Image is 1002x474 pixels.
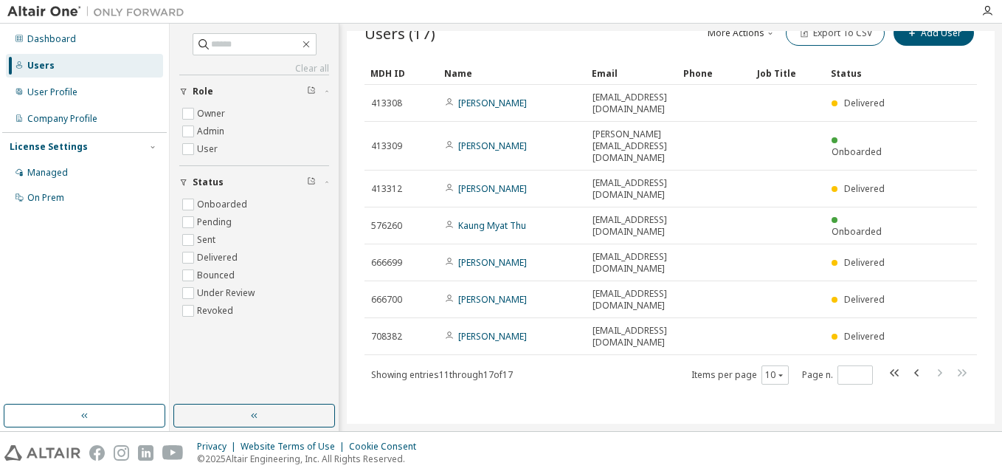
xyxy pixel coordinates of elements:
[197,453,425,465] p: © 2025 Altair Engineering, Inc. All Rights Reserved.
[370,61,432,85] div: MDH ID
[193,176,224,188] span: Status
[4,445,80,461] img: altair_logo.svg
[831,61,893,85] div: Status
[683,61,745,85] div: Phone
[193,86,213,97] span: Role
[458,182,527,195] a: [PERSON_NAME]
[114,445,129,461] img: instagram.svg
[691,365,789,385] span: Items per page
[371,220,402,232] span: 576260
[179,166,329,199] button: Status
[27,113,97,125] div: Company Profile
[27,86,77,98] div: User Profile
[371,331,402,343] span: 708382
[364,23,435,44] span: Users (17)
[197,441,241,453] div: Privacy
[371,97,402,109] span: 413308
[592,288,671,312] span: [EMAIL_ADDRESS][DOMAIN_NAME]
[757,61,819,85] div: Job Title
[765,369,785,381] button: 10
[197,267,238,284] label: Bounced
[197,140,221,158] label: User
[832,225,882,238] span: Onboarded
[27,192,64,204] div: On Prem
[592,61,671,85] div: Email
[844,256,885,269] span: Delivered
[458,97,527,109] a: [PERSON_NAME]
[197,196,250,213] label: Onboarded
[197,231,218,249] label: Sent
[27,167,68,179] div: Managed
[197,302,236,320] label: Revoked
[197,284,258,302] label: Under Review
[307,86,316,97] span: Clear filter
[7,4,192,19] img: Altair One
[844,182,885,195] span: Delivered
[27,33,76,45] div: Dashboard
[179,63,329,75] a: Clear all
[592,325,671,348] span: [EMAIL_ADDRESS][DOMAIN_NAME]
[844,330,885,343] span: Delivered
[371,368,513,381] span: Showing entries 11 through 17 of 17
[706,21,777,46] button: More Actions
[844,293,885,306] span: Delivered
[444,61,580,85] div: Name
[458,330,527,343] a: [PERSON_NAME]
[802,365,873,385] span: Page n.
[458,140,527,152] a: [PERSON_NAME]
[371,294,402,306] span: 666700
[89,445,105,461] img: facebook.svg
[241,441,349,453] div: Website Terms of Use
[371,183,402,195] span: 413312
[844,97,885,109] span: Delivered
[592,177,671,201] span: [EMAIL_ADDRESS][DOMAIN_NAME]
[197,123,227,140] label: Admin
[307,176,316,188] span: Clear filter
[592,214,671,238] span: [EMAIL_ADDRESS][DOMAIN_NAME]
[832,145,882,158] span: Onboarded
[458,256,527,269] a: [PERSON_NAME]
[592,128,671,164] span: [PERSON_NAME][EMAIL_ADDRESS][DOMAIN_NAME]
[27,60,55,72] div: Users
[458,219,526,232] a: Kaung Myat Thu
[179,75,329,108] button: Role
[138,445,153,461] img: linkedin.svg
[371,140,402,152] span: 413309
[349,441,425,453] div: Cookie Consent
[894,21,974,46] button: Add User
[10,141,88,153] div: License Settings
[197,249,241,267] label: Delivered
[162,445,184,461] img: youtube.svg
[197,213,235,231] label: Pending
[458,293,527,306] a: [PERSON_NAME]
[592,251,671,275] span: [EMAIL_ADDRESS][DOMAIN_NAME]
[592,92,671,115] span: [EMAIL_ADDRESS][DOMAIN_NAME]
[786,21,885,46] button: Export To CSV
[371,257,402,269] span: 666699
[197,105,228,123] label: Owner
